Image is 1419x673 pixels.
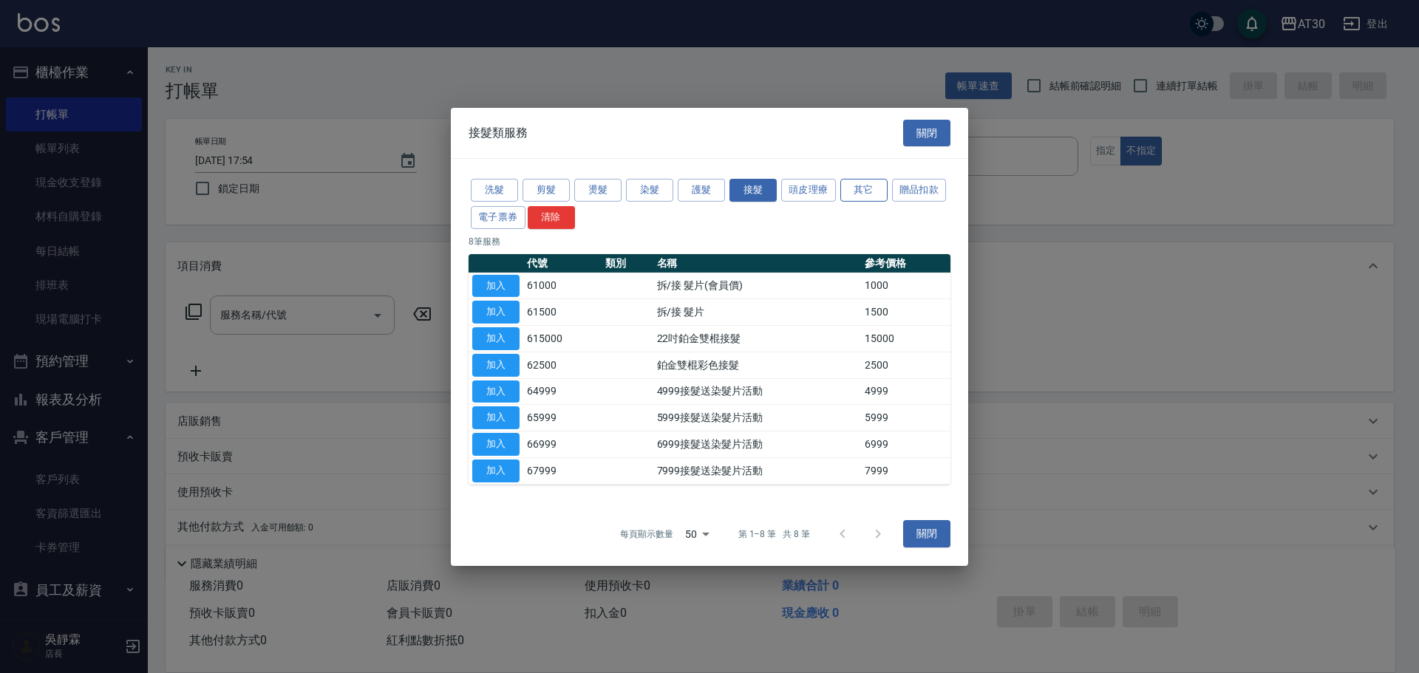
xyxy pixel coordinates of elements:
td: 67999 [523,457,602,484]
button: 接髮 [729,179,777,202]
p: 第 1–8 筆 共 8 筆 [738,527,810,541]
td: 64999 [523,378,602,405]
td: 62500 [523,352,602,378]
button: 加入 [472,301,520,324]
button: 燙髮 [574,179,622,202]
td: 61000 [523,273,602,299]
td: 61500 [523,299,602,326]
p: 8 筆服務 [469,234,950,247]
td: 5999 [861,405,950,431]
td: 拆/接 髮片(會員價) [653,273,862,299]
td: 4999 [861,378,950,405]
button: 頭皮理療 [781,179,836,202]
button: 其它 [840,179,888,202]
td: 65999 [523,405,602,431]
td: 7999接髮送染髮片活動 [653,457,862,484]
button: 加入 [472,274,520,297]
td: 7999 [861,457,950,484]
button: 關閉 [903,119,950,146]
button: 加入 [472,406,520,429]
th: 代號 [523,253,602,273]
th: 名稱 [653,253,862,273]
td: 615000 [523,325,602,352]
button: 關閉 [903,520,950,547]
p: 每頁顯示數量 [620,527,673,541]
button: 電子票券 [471,206,525,229]
button: 加入 [472,380,520,403]
td: 2500 [861,352,950,378]
td: 1500 [861,299,950,326]
button: 剪髮 [523,179,570,202]
td: 6999接髮送染髮片活動 [653,431,862,457]
td: 22吋鉑金雙棍接髮 [653,325,862,352]
td: 4999接髮送染髮片活動 [653,378,862,405]
td: 66999 [523,431,602,457]
button: 加入 [472,433,520,456]
th: 參考價格 [861,253,950,273]
td: 1000 [861,273,950,299]
button: 加入 [472,327,520,350]
th: 類別 [602,253,653,273]
td: 15000 [861,325,950,352]
td: 拆/接 髮片 [653,299,862,326]
td: 6999 [861,431,950,457]
span: 接髮類服務 [469,126,528,140]
button: 染髮 [626,179,673,202]
button: 護髮 [678,179,725,202]
button: 洗髮 [471,179,518,202]
div: 50 [679,513,715,553]
td: 鉑金雙棍彩色接髮 [653,352,862,378]
button: 加入 [472,460,520,482]
button: 加入 [472,354,520,377]
button: 贈品扣款 [892,179,947,202]
td: 5999接髮送染髮片活動 [653,405,862,431]
button: 清除 [528,206,575,229]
